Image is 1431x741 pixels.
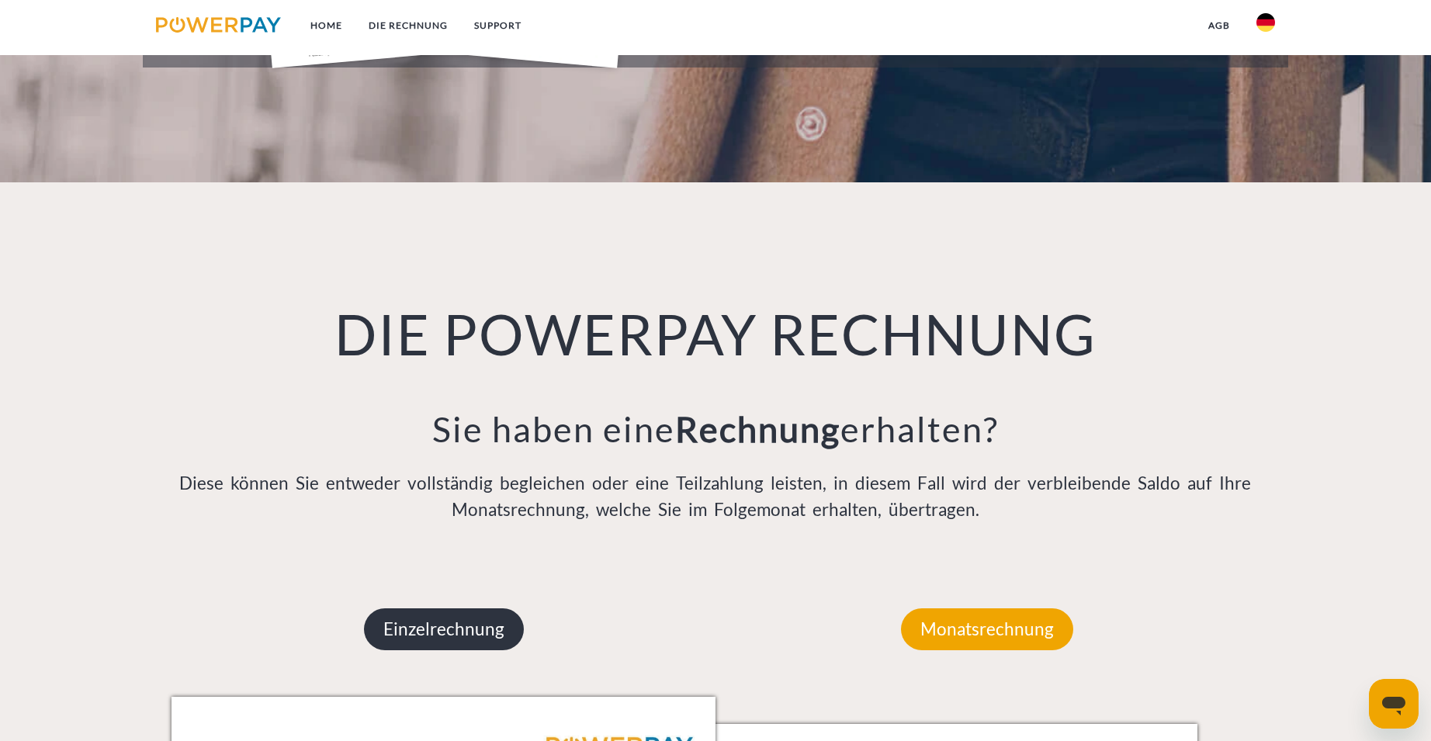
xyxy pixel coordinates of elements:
b: Rechnung [675,408,840,450]
iframe: Schaltfläche zum Öffnen des Messaging-Fensters [1369,679,1419,729]
a: agb [1195,12,1243,40]
a: SUPPORT [461,12,535,40]
a: Home [297,12,355,40]
img: logo-powerpay.svg [156,17,281,33]
p: Diese können Sie entweder vollständig begleichen oder eine Teilzahlung leisten, in diesem Fall wi... [172,470,1259,523]
img: de [1256,13,1275,32]
h3: Sie haben eine erhalten? [172,407,1259,451]
a: DIE RECHNUNG [355,12,461,40]
h1: DIE POWERPAY RECHNUNG [172,299,1259,369]
p: Monatsrechnung [901,608,1073,650]
p: Einzelrechnung [364,608,524,650]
